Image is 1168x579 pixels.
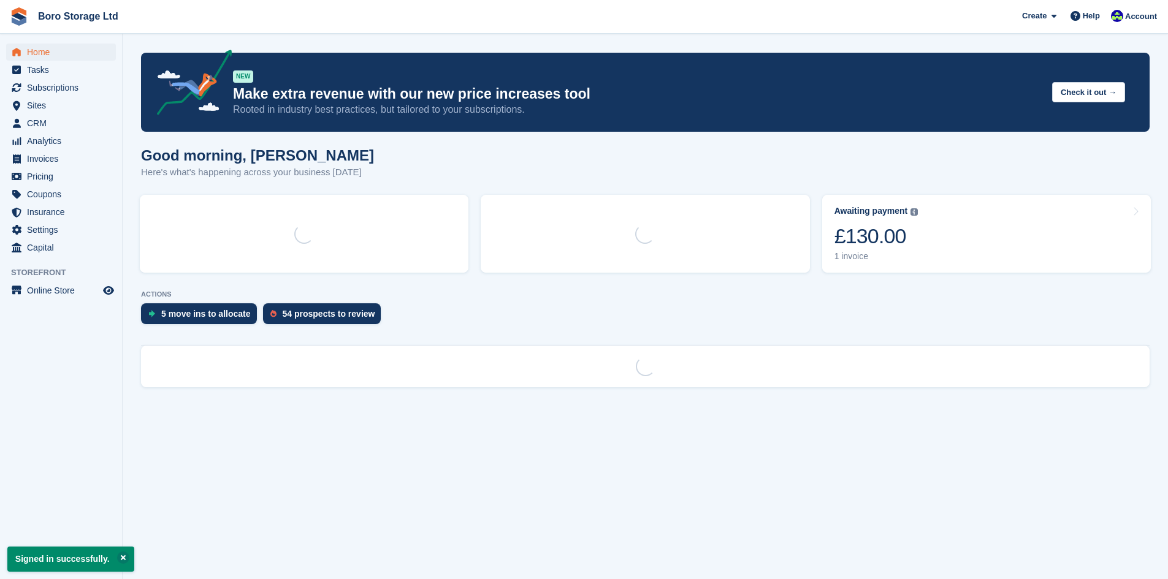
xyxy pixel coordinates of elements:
[6,239,116,256] a: menu
[11,267,122,279] span: Storefront
[33,6,123,26] a: Boro Storage Ltd
[6,186,116,203] a: menu
[27,115,101,132] span: CRM
[910,208,918,216] img: icon-info-grey-7440780725fd019a000dd9b08b2336e03edf1995a4989e88bcd33f0948082b44.svg
[233,70,253,83] div: NEW
[27,132,101,149] span: Analytics
[6,97,116,114] a: menu
[6,150,116,167] a: menu
[6,132,116,149] a: menu
[1022,10,1047,22] span: Create
[7,547,134,572] p: Signed in successfully.
[147,50,232,119] img: price-adjustments-announcement-icon-8257ccfd72463d97f412b2fc003d46551f7dbcb40ab6d574587a9cd5c0d94...
[101,283,116,298] a: Preview store
[1125,10,1157,23] span: Account
[6,44,116,61] a: menu
[27,221,101,238] span: Settings
[27,79,101,96] span: Subscriptions
[141,303,263,330] a: 5 move ins to allocate
[233,85,1042,103] p: Make extra revenue with our new price increases tool
[141,290,1150,298] p: ACTIONS
[27,239,101,256] span: Capital
[27,282,101,299] span: Online Store
[6,61,116,78] a: menu
[6,115,116,132] a: menu
[283,309,375,319] div: 54 prospects to review
[6,282,116,299] a: menu
[834,224,918,249] div: £130.00
[822,195,1151,273] a: Awaiting payment £130.00 1 invoice
[161,309,251,319] div: 5 move ins to allocate
[148,310,155,317] img: move_ins_to_allocate_icon-fdf77a2bb77ea45bf5b3d319d69a93e2d87916cf1d5bf7949dd705db3b84f3ca.svg
[6,168,116,185] a: menu
[834,206,908,216] div: Awaiting payment
[27,150,101,167] span: Invoices
[1083,10,1100,22] span: Help
[1111,10,1123,22] img: Tobie Hillier
[27,186,101,203] span: Coupons
[27,203,101,221] span: Insurance
[233,103,1042,116] p: Rooted in industry best practices, but tailored to your subscriptions.
[27,97,101,114] span: Sites
[27,44,101,61] span: Home
[141,165,374,180] p: Here's what's happening across your business [DATE]
[10,7,28,26] img: stora-icon-8386f47178a22dfd0bd8f6a31ec36ba5ce8667c1dd55bd0f319d3a0aa187defe.svg
[27,61,101,78] span: Tasks
[6,79,116,96] a: menu
[834,251,918,262] div: 1 invoice
[6,203,116,221] a: menu
[6,221,116,238] a: menu
[27,168,101,185] span: Pricing
[270,310,277,317] img: prospect-51fa495bee0391a8d652442698ab0144808aea92771e9ea1ae160a38d050c398.svg
[263,303,387,330] a: 54 prospects to review
[1052,82,1125,102] button: Check it out →
[141,147,374,164] h1: Good morning, [PERSON_NAME]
